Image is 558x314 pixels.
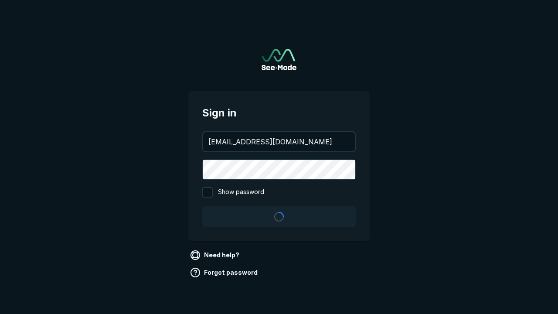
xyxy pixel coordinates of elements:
span: Sign in [202,105,356,121]
a: Need help? [188,248,243,262]
img: See-Mode Logo [262,49,296,70]
a: Forgot password [188,266,261,280]
a: Go to sign in [262,49,296,70]
input: your@email.com [203,132,355,151]
span: Show password [218,187,264,198]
